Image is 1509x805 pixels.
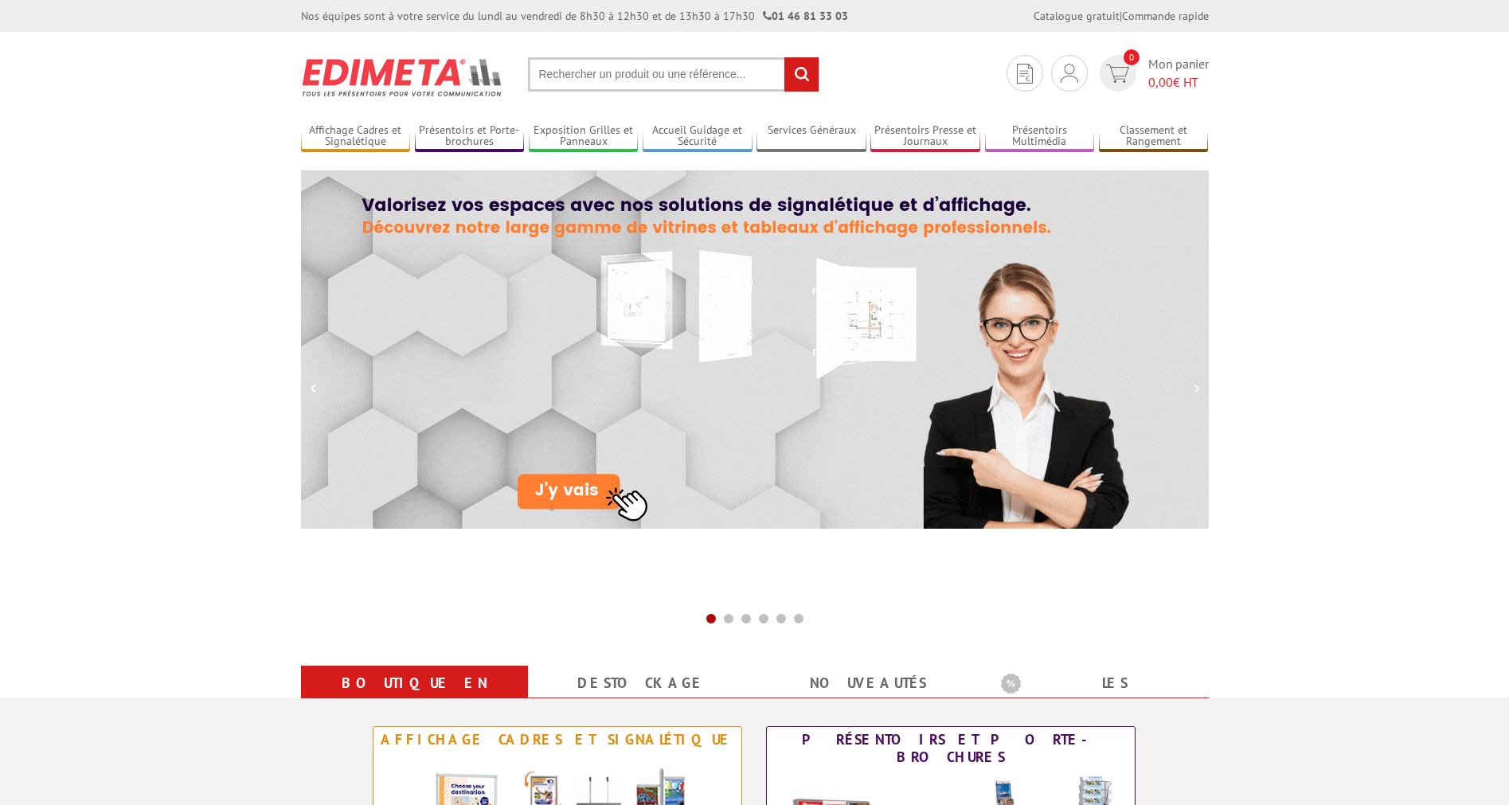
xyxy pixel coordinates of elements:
a: Présentoirs Multimédia [985,123,1095,150]
a: Boutique en ligne [320,669,509,726]
a: Commande rapide [1122,9,1209,23]
img: Présentoir, panneau, stand - Edimeta - PLV, affichage, mobilier bureau, entreprise [301,48,504,107]
a: Présentoirs Presse et Journaux [870,123,980,150]
img: devis rapide [1061,64,1078,83]
a: nouveautés [774,669,963,698]
b: Les promotions [1001,669,1200,701]
a: Destockage [547,669,736,698]
span: 0 [1124,49,1140,65]
input: rechercher [784,57,819,92]
div: Affichage Cadres et Signalétique [377,731,737,748]
a: Affichage Cadres et Signalétique [301,123,411,150]
a: Exposition Grilles et Panneaux [529,123,639,150]
div: Présentoirs et Porte-brochures [771,731,1131,766]
span: Mon panier [1148,55,1209,92]
a: Classement et Rangement [1099,123,1209,150]
div: | [1034,8,1209,24]
a: Catalogue gratuit [1034,9,1120,23]
img: devis rapide [1017,64,1033,84]
a: Accueil Guidage et Sécurité [643,123,753,150]
span: € HT [1148,73,1209,92]
span: 0,00 [1148,74,1173,90]
input: Rechercher un produit ou une référence... [528,57,819,92]
img: devis rapide [1106,64,1129,83]
strong: 01 46 81 33 03 [763,9,848,23]
a: Présentoirs et Porte-brochures [415,123,525,150]
div: Nos équipes sont à votre service du lundi au vendredi de 8h30 à 12h30 et de 13h30 à 17h30 [301,8,848,24]
a: devis rapide 0 Mon panier 0,00€ HT [1096,55,1209,92]
a: Les promotions [1001,669,1190,726]
a: Services Généraux [756,123,866,150]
